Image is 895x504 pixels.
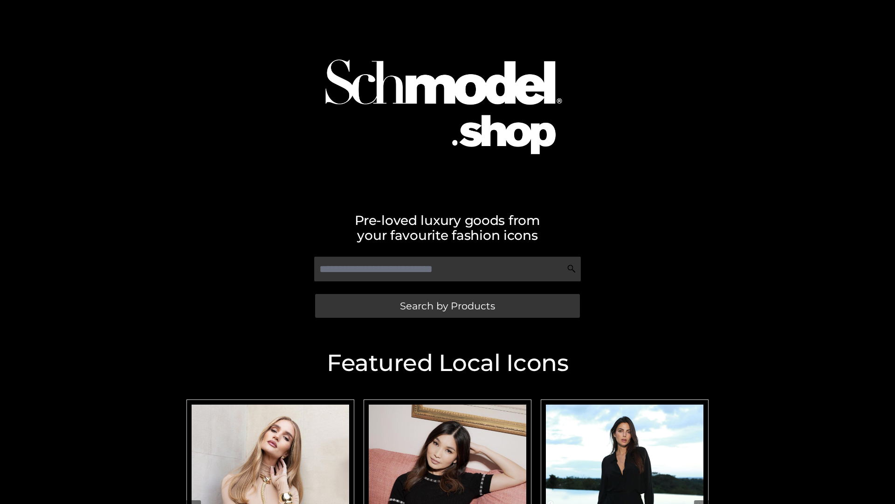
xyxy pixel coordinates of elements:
img: Search Icon [567,264,576,273]
h2: Featured Local Icons​ [182,351,713,375]
span: Search by Products [400,301,495,311]
a: Search by Products [315,294,580,318]
h2: Pre-loved luxury goods from your favourite fashion icons [182,213,713,243]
